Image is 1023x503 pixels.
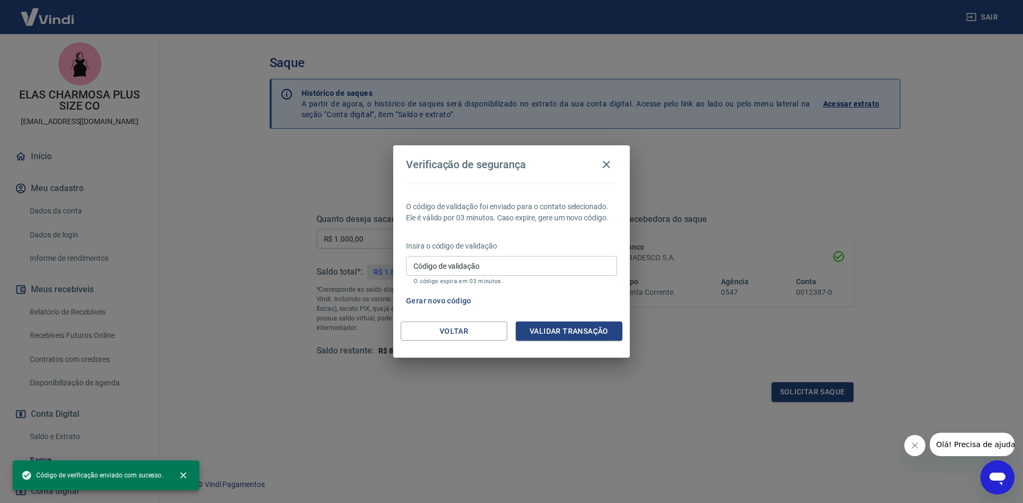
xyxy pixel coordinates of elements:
p: Insira o código de validação [406,241,617,252]
iframe: Botão para abrir a janela de mensagens [980,460,1014,494]
span: Código de verificação enviado com sucesso. [21,470,163,481]
button: Validar transação [516,321,622,341]
p: O código de validação foi enviado para o contato selecionado. Ele é válido por 03 minutos. Caso e... [406,201,617,224]
p: O código expira em 03 minutos. [413,278,610,285]
button: close [172,464,195,487]
button: Voltar [401,321,507,341]
h4: Verificação de segurança [406,158,526,171]
iframe: Fechar mensagem [904,435,925,456]
span: Olá! Precisa de ajuda? [6,7,90,16]
iframe: Mensagem da empresa [930,433,1014,456]
button: Gerar novo código [402,291,476,311]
